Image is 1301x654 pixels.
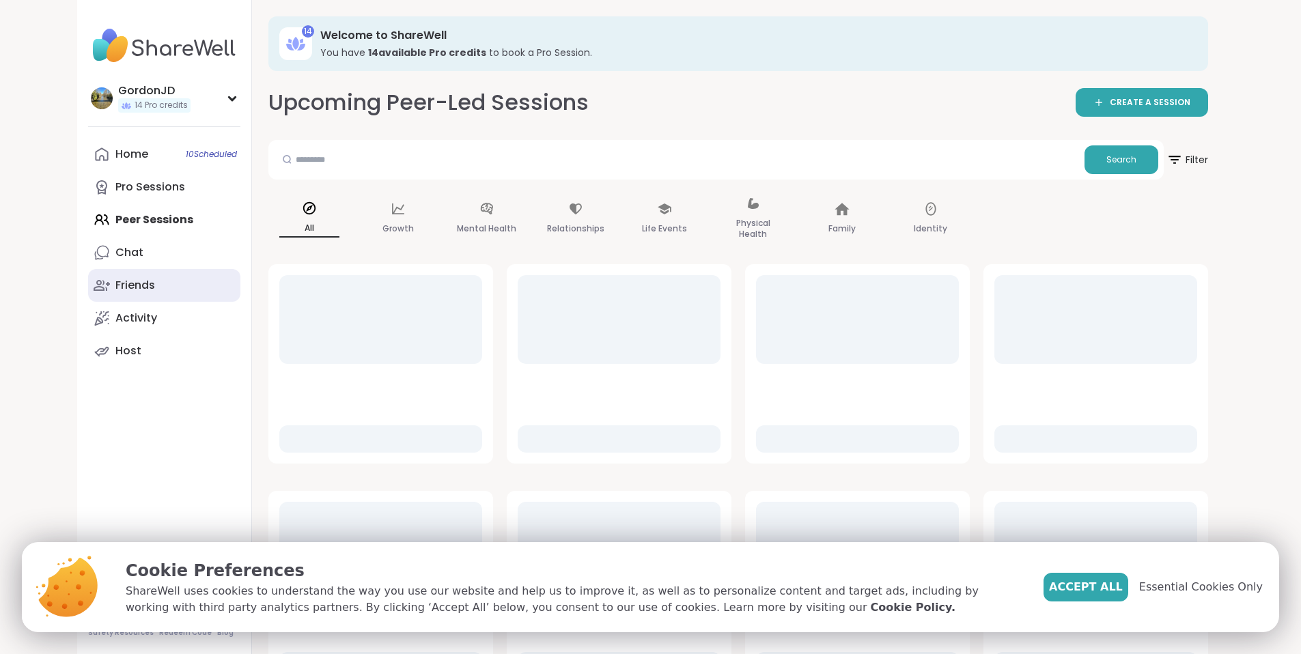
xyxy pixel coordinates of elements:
img: GordonJD [91,87,113,109]
a: Host [88,335,240,367]
p: All [279,220,339,238]
button: Search [1085,145,1158,174]
b: 14 available Pro credit s [368,46,486,59]
div: GordonJD [118,83,191,98]
a: Cookie Policy. [871,599,955,616]
h3: Welcome to ShareWell [320,28,1189,43]
img: ShareWell Nav Logo [88,22,240,70]
a: Redeem Code [159,628,212,638]
div: Host [115,343,141,358]
p: Physical Health [723,215,783,242]
a: CREATE A SESSION [1076,88,1208,117]
a: Activity [88,302,240,335]
a: Safety Resources [88,628,154,638]
span: Filter [1166,143,1208,176]
p: Identity [914,221,947,237]
p: ShareWell uses cookies to understand the way you use our website and help us to improve it, as we... [126,583,1022,616]
span: Search [1106,154,1136,166]
a: Blog [217,628,234,638]
p: Family [828,221,856,237]
span: 14 Pro credits [135,100,188,111]
span: CREATE A SESSION [1110,97,1190,109]
p: Mental Health [457,221,516,237]
h2: Upcoming Peer-Led Sessions [268,87,589,118]
button: Accept All [1044,573,1128,601]
div: 14 [302,25,314,38]
span: 10 Scheduled [186,149,237,160]
span: Accept All [1049,579,1123,595]
a: Chat [88,236,240,269]
p: Cookie Preferences [126,558,1022,583]
div: Activity [115,311,157,326]
p: Growth [382,221,414,237]
a: Home10Scheduled [88,138,240,171]
a: Friends [88,269,240,302]
div: Pro Sessions [115,180,185,195]
h3: You have to book a Pro Session. [320,46,1189,59]
div: Home [115,147,148,162]
div: Chat [115,245,143,260]
p: Relationships [547,221,604,237]
p: Life Events [642,221,687,237]
button: Filter [1166,140,1208,180]
span: Essential Cookies Only [1139,579,1263,595]
a: Pro Sessions [88,171,240,203]
div: Friends [115,278,155,293]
